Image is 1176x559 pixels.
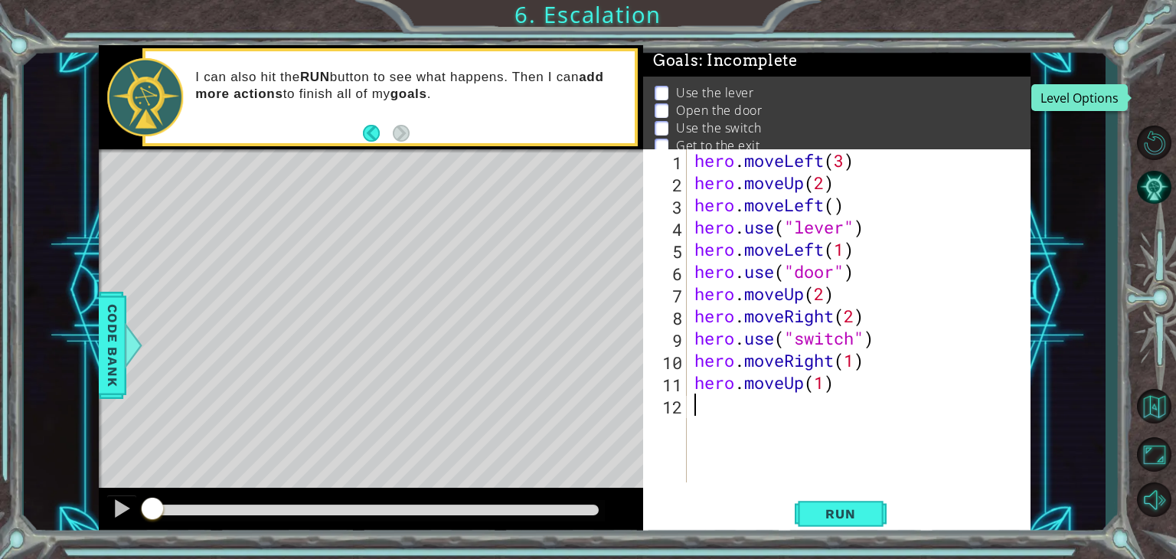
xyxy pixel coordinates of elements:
[1031,84,1128,111] div: Level Options
[646,174,687,196] div: 2
[1132,381,1176,432] a: Back to Map
[390,87,427,101] strong: goals
[1132,434,1176,475] button: Maximize Browser
[646,329,687,351] div: 9
[676,102,762,119] p: Open the door
[653,51,798,70] span: Goals
[699,51,798,70] span: : Incomplete
[795,495,887,534] button: Shift+Enter: Run current code.
[1132,384,1176,428] button: Back to Map
[363,125,393,142] button: Back
[1132,123,1176,163] button: Restart Level
[676,84,753,101] p: Use the lever
[100,299,125,392] span: Code Bank
[646,240,687,263] div: 5
[195,69,624,103] p: I can also hit the button to see what happens. Then I can to finish all of my .
[676,137,759,154] p: Get to the exit
[1132,77,1176,118] button: Level Options
[393,125,410,142] button: Next
[1132,479,1176,520] button: Mute
[300,70,330,84] strong: RUN
[646,396,687,418] div: 12
[646,374,687,396] div: 11
[810,506,871,521] span: Run
[646,196,687,218] div: 3
[646,307,687,329] div: 8
[646,152,687,174] div: 1
[106,495,137,526] button: Ctrl + P: Pause
[646,351,687,374] div: 10
[646,218,687,240] div: 4
[676,119,762,136] p: Use the switch
[646,263,687,285] div: 6
[1132,168,1176,208] button: AI Hint
[646,285,687,307] div: 7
